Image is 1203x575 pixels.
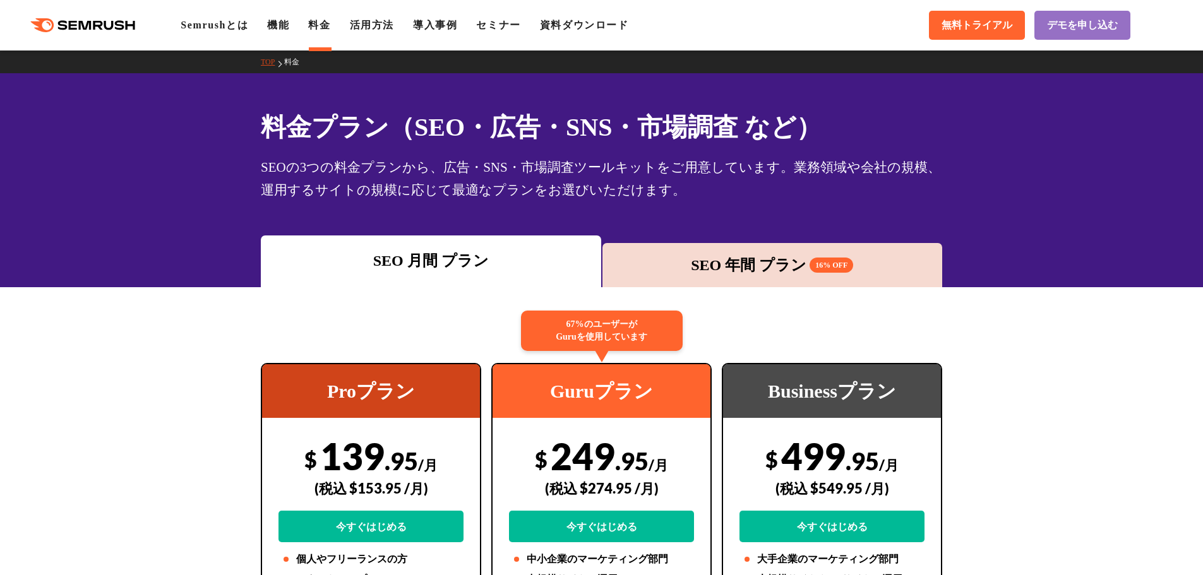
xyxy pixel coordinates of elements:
div: 67%のユーザーが Guruを使用しています [521,311,683,351]
a: セミナー [476,20,520,30]
a: 今すぐはじめる [739,511,925,542]
span: /月 [879,456,899,473]
div: 139 [278,434,464,542]
div: Guruプラン [493,364,710,418]
span: $ [304,446,317,472]
li: 中小企業のマーケティング部門 [509,552,694,567]
a: 無料トライアル [929,11,1025,40]
a: 料金 [308,20,330,30]
div: Businessプラン [723,364,941,418]
a: 今すぐはじめる [509,511,694,542]
li: 大手企業のマーケティング部門 [739,552,925,567]
a: 資料ダウンロード [540,20,629,30]
div: SEOの3つの料金プランから、広告・SNS・市場調査ツールキットをご用意しています。業務領域や会社の規模、運用するサイトの規模に応じて最適なプランをお選びいただけます。 [261,156,942,201]
span: 16% OFF [810,258,853,273]
span: $ [765,446,778,472]
div: Proプラン [262,364,480,418]
div: (税込 $274.95 /月) [509,466,694,511]
a: 今すぐはじめる [278,511,464,542]
div: (税込 $549.95 /月) [739,466,925,511]
h1: 料金プラン（SEO・広告・SNS・市場調査 など） [261,109,942,146]
span: /月 [418,456,438,473]
a: Semrushとは [181,20,248,30]
div: SEO 月間 プラン [267,249,595,272]
a: TOP [261,57,284,66]
a: 導入事例 [413,20,457,30]
a: 活用方法 [350,20,394,30]
a: 料金 [284,57,309,66]
span: デモを申し込む [1047,19,1118,32]
div: SEO 年間 プラン [609,254,937,276]
span: .95 [615,446,649,475]
li: 個人やフリーランスの方 [278,552,464,567]
span: $ [535,446,548,472]
span: .95 [385,446,418,475]
a: 機能 [267,20,289,30]
span: .95 [846,446,879,475]
div: 249 [509,434,694,542]
span: 無料トライアル [942,19,1012,32]
a: デモを申し込む [1034,11,1130,40]
div: (税込 $153.95 /月) [278,466,464,511]
div: 499 [739,434,925,542]
span: /月 [649,456,668,473]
